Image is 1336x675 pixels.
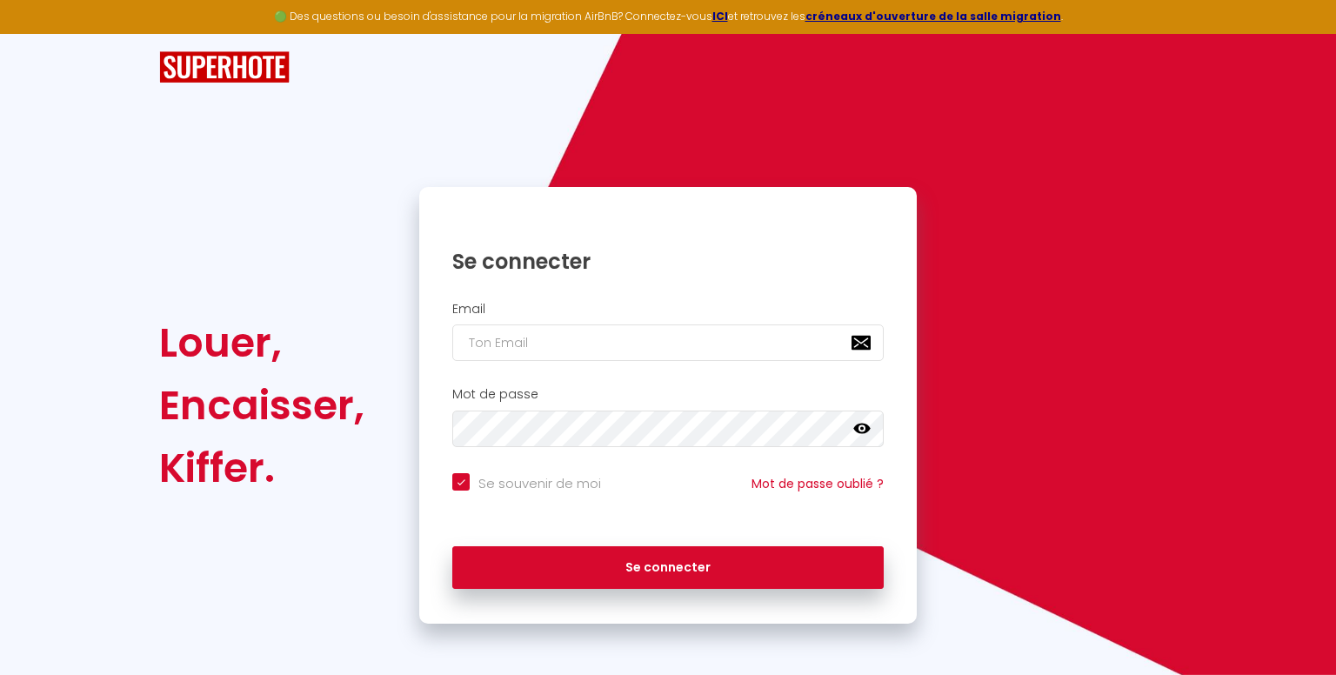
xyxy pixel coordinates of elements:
a: créneaux d'ouverture de la salle migration [805,9,1061,23]
div: Encaisser, [159,374,364,437]
a: ICI [712,9,728,23]
a: Mot de passe oublié ? [751,475,884,492]
input: Ton Email [452,324,884,361]
h2: Email [452,302,884,317]
div: Kiffer. [159,437,364,499]
button: Se connecter [452,546,884,590]
h1: Se connecter [452,248,884,275]
div: Louer, [159,311,364,374]
h2: Mot de passe [452,387,884,402]
img: SuperHote logo [159,51,290,84]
